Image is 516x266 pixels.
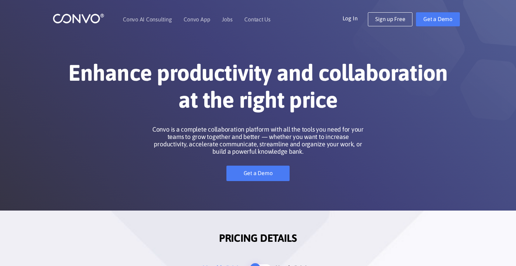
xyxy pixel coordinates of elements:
[343,12,368,24] a: Log In
[226,166,290,181] a: Get a Demo
[63,232,453,250] h2: PRICING DETAILS
[222,16,232,22] a: Jobs
[244,16,271,22] a: Contact Us
[416,12,460,26] a: Get a Demo
[123,16,172,22] a: Convo AI Consulting
[151,126,365,155] p: Convo is a complete collaboration platform with all the tools you need for your teams to grow tog...
[368,12,412,26] a: Sign up Free
[184,16,210,22] a: Convo App
[53,13,104,24] img: logo_1.png
[63,59,453,119] h1: Enhance productivity and collaboration at the right price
